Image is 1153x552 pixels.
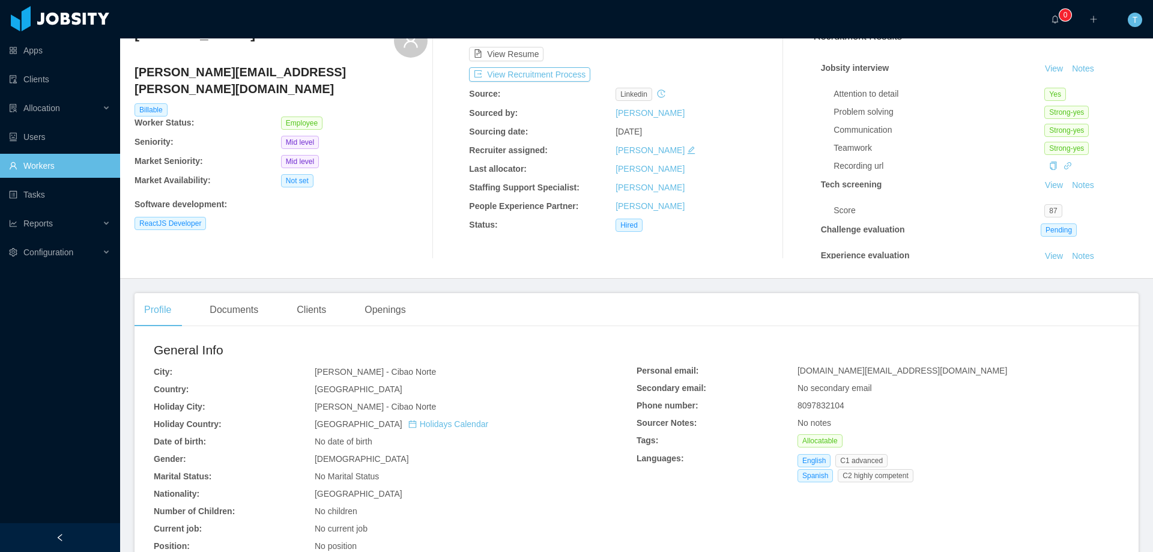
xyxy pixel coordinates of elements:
[315,454,409,464] span: [DEMOGRAPHIC_DATA]
[834,88,1044,100] div: Attention to detail
[315,384,402,394] span: [GEOGRAPHIC_DATA]
[797,401,844,410] span: 8097832104
[469,183,580,192] b: Staffing Support Specialist:
[281,174,313,187] span: Not set
[1133,13,1138,27] span: T
[135,118,194,127] b: Worker Status:
[797,454,831,467] span: English
[1064,161,1072,171] a: icon: link
[135,293,181,327] div: Profile
[315,506,357,516] span: No children
[315,419,488,429] span: [GEOGRAPHIC_DATA]
[616,219,643,232] span: Hired
[469,145,548,155] b: Recruiter assigned:
[469,220,497,229] b: Status:
[9,38,110,62] a: icon: appstoreApps
[1067,62,1099,76] button: Notes
[154,472,211,481] b: Marital Status:
[23,219,53,228] span: Reports
[616,88,652,101] span: linkedin
[469,89,500,99] b: Source:
[834,160,1044,172] div: Recording url
[23,103,60,113] span: Allocation
[154,437,206,446] b: Date of birth:
[355,293,416,327] div: Openings
[1051,15,1059,23] i: icon: bell
[154,541,190,551] b: Position:
[637,418,697,428] b: Sourcer Notes:
[315,472,379,481] span: No Marital Status
[315,541,357,551] span: No position
[637,435,658,445] b: Tags:
[821,180,882,189] strong: Tech screening
[1064,162,1072,170] i: icon: link
[797,434,843,447] span: Allocatable
[23,247,73,257] span: Configuration
[835,454,888,467] span: C1 advanced
[616,127,642,136] span: [DATE]
[154,367,172,377] b: City:
[9,125,110,149] a: icon: robotUsers
[637,366,699,375] b: Personal email:
[315,367,436,377] span: [PERSON_NAME] - Cibao Norte
[1059,9,1071,21] sup: 0
[1041,64,1067,73] a: View
[1089,15,1098,23] i: icon: plus
[135,199,227,209] b: Software development :
[135,156,203,166] b: Market Seniority:
[402,32,419,49] i: icon: user
[469,127,528,136] b: Sourcing date:
[821,250,910,260] strong: Experience evaluation
[834,124,1044,136] div: Communication
[1067,178,1099,193] button: Notes
[9,67,110,91] a: icon: auditClients
[469,49,543,59] a: icon: file-textView Resume
[1044,204,1062,217] span: 87
[616,183,685,192] a: [PERSON_NAME]
[135,217,206,230] span: ReactJS Developer
[315,402,436,411] span: [PERSON_NAME] - Cibao Norte
[469,47,543,61] button: icon: file-textView Resume
[1044,142,1089,155] span: Strong-yes
[9,104,17,112] i: icon: solution
[1049,160,1058,172] div: Copy
[135,64,428,97] h4: [PERSON_NAME][EMAIL_ADDRESS][PERSON_NAME][DOMAIN_NAME]
[135,137,174,147] b: Seniority:
[797,366,1007,375] span: [DOMAIN_NAME][EMAIL_ADDRESS][DOMAIN_NAME]
[154,402,205,411] b: Holiday City:
[687,146,695,154] i: icon: edit
[821,225,905,234] strong: Challenge evaluation
[821,63,889,73] strong: Jobsity interview
[1044,106,1089,119] span: Strong-yes
[1041,251,1067,261] a: View
[797,383,872,393] span: No secondary email
[315,437,372,446] span: No date of birth
[797,469,833,482] span: Spanish
[281,155,319,168] span: Mid level
[469,108,518,118] b: Sourced by:
[135,175,211,185] b: Market Availability:
[287,293,336,327] div: Clients
[616,201,685,211] a: [PERSON_NAME]
[281,136,319,149] span: Mid level
[1067,249,1099,264] button: Notes
[154,384,189,394] b: Country:
[281,117,322,130] span: Employee
[408,420,417,428] i: icon: calendar
[469,201,578,211] b: People Experience Partner:
[9,219,17,228] i: icon: line-chart
[637,383,706,393] b: Secondary email:
[616,108,685,118] a: [PERSON_NAME]
[154,419,222,429] b: Holiday Country:
[315,524,368,533] span: No current job
[154,489,199,499] b: Nationality:
[1044,124,1089,137] span: Strong-yes
[315,489,402,499] span: [GEOGRAPHIC_DATA]
[408,419,488,429] a: icon: calendarHolidays Calendar
[834,204,1044,217] div: Score
[1041,180,1067,190] a: View
[154,524,202,533] b: Current job:
[154,506,235,516] b: Number of Children:
[135,103,168,117] span: Billable
[469,67,590,82] button: icon: exportView Recruitment Process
